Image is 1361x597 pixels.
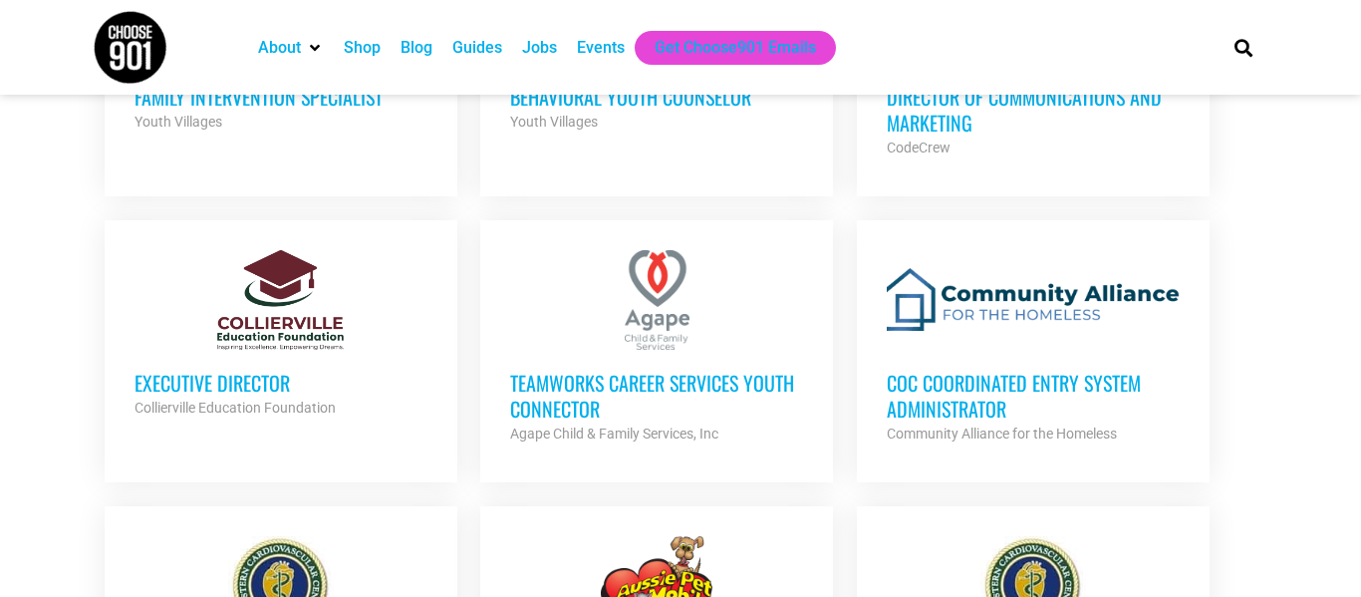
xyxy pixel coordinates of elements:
[480,220,833,475] a: TeamWorks Career Services Youth Connector Agape Child & Family Services, Inc
[655,36,816,60] a: Get Choose901 Emails
[135,114,222,130] strong: Youth Villages
[401,36,432,60] a: Blog
[248,31,1201,65] nav: Main nav
[887,84,1180,136] h3: Director of Communications and Marketing
[510,426,718,442] strong: Agape Child & Family Services, Inc
[105,220,457,449] a: Executive Director Collierville Education Foundation
[887,140,951,155] strong: CodeCrew
[510,84,803,110] h3: Behavioral Youth Counselor
[887,370,1180,422] h3: CoC Coordinated Entry System Administrator
[1227,31,1260,64] div: Search
[258,36,301,60] a: About
[452,36,502,60] a: Guides
[248,31,334,65] div: About
[577,36,625,60] a: Events
[344,36,381,60] a: Shop
[857,220,1210,475] a: CoC Coordinated Entry System Administrator Community Alliance for the Homeless
[887,426,1117,442] strong: Community Alliance for the Homeless
[135,84,427,110] h3: Family Intervention Specialist
[510,114,598,130] strong: Youth Villages
[522,36,557,60] a: Jobs
[510,370,803,422] h3: TeamWorks Career Services Youth Connector
[135,370,427,396] h3: Executive Director
[135,400,336,416] strong: Collierville Education Foundation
